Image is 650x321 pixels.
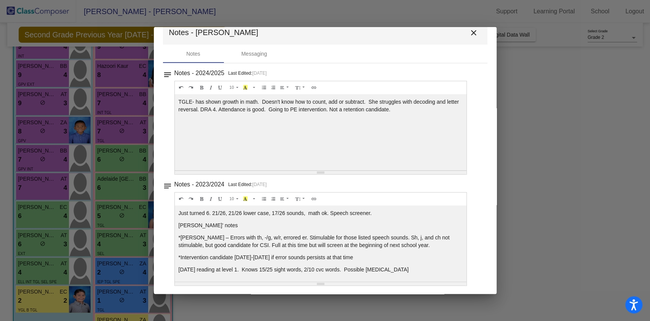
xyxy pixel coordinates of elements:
span: *[PERSON_NAME] – Errors with th, -/g, w/r, errored er. Stimulable for those listed speech sounds.... [179,234,450,248]
button: Italic (CTRL+I) [206,83,216,92]
span: *Intervention candidate [DATE]-[DATE] if error sounds persists at that time [179,254,353,260]
div: Resize [175,171,467,174]
button: Bold (CTRL+B) [197,83,207,92]
span: 10 [230,85,234,90]
button: Paragraph [278,83,292,92]
button: Underline (CTRL+U) [216,194,225,204]
p: Last Edited: [228,69,267,77]
p: Last Edited: [228,181,267,188]
button: Font Size [227,194,241,204]
div: TGLE- has shown growth in math. Doesn't know how to count, add or subtract. She struggles with de... [175,94,467,170]
button: Recent Color [241,83,250,92]
button: Font Size [227,83,241,92]
button: Redo (CTRL+Y) [186,83,195,92]
p: [DATE] reading at level 1. Knows 15/25 sight words, 2/10 cvc words. Possible [MEDICAL_DATA] [179,266,463,273]
button: More Color [250,194,257,204]
p: [PERSON_NAME]' notes [179,221,463,229]
button: Paragraph [278,194,292,204]
mat-icon: notes [163,179,172,188]
button: Link (CTRL+K) [309,83,319,92]
button: Link (CTRL+K) [309,194,319,204]
button: Italic (CTRL+I) [206,194,216,204]
span: [DATE] [252,182,267,187]
button: Redo (CTRL+Y) [186,194,195,204]
button: More Color [250,83,257,92]
div: Notes [186,50,200,58]
button: Undo (CTRL+Z) [177,83,186,92]
button: Undo (CTRL+Z) [177,194,186,204]
button: Recent Color [241,194,250,204]
button: Line Height [293,83,307,92]
h3: Notes - 2023/2024 [174,179,225,190]
mat-icon: notes [163,68,172,77]
p: Just turned 6. 21/26, 21/26 lower case, 17/26 sounds, math ok. Speech screener. [179,209,463,217]
span: [DATE] [252,71,267,76]
button: Underline (CTRL+U) [216,83,225,92]
span: 10 [230,196,234,201]
button: Ordered list (CTRL+SHIFT+NUM8) [268,194,278,204]
div: Resize [175,282,467,286]
mat-icon: close [469,28,478,37]
span: Notes - [PERSON_NAME] [169,26,259,39]
button: Unordered list (CTRL+SHIFT+NUM7) [259,194,269,204]
h3: Notes - 2024/2025 [174,68,225,79]
button: Line Height [293,194,307,204]
button: Unordered list (CTRL+SHIFT+NUM7) [259,83,269,92]
button: Ordered list (CTRL+SHIFT+NUM8) [268,83,278,92]
button: Bold (CTRL+B) [197,194,207,204]
div: Messaging [241,50,267,58]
